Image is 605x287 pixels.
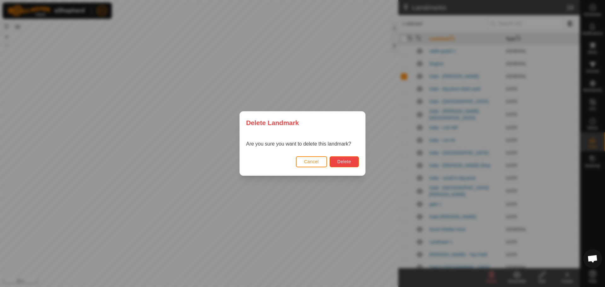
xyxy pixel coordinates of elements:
[304,159,319,164] span: Cancel
[246,141,351,146] span: Are you sure you want to delete this landmark?
[246,118,299,128] span: Delete Landmark
[337,159,351,164] span: Delete
[296,156,327,167] button: Cancel
[330,156,359,167] button: Delete
[583,249,602,268] div: Open chat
